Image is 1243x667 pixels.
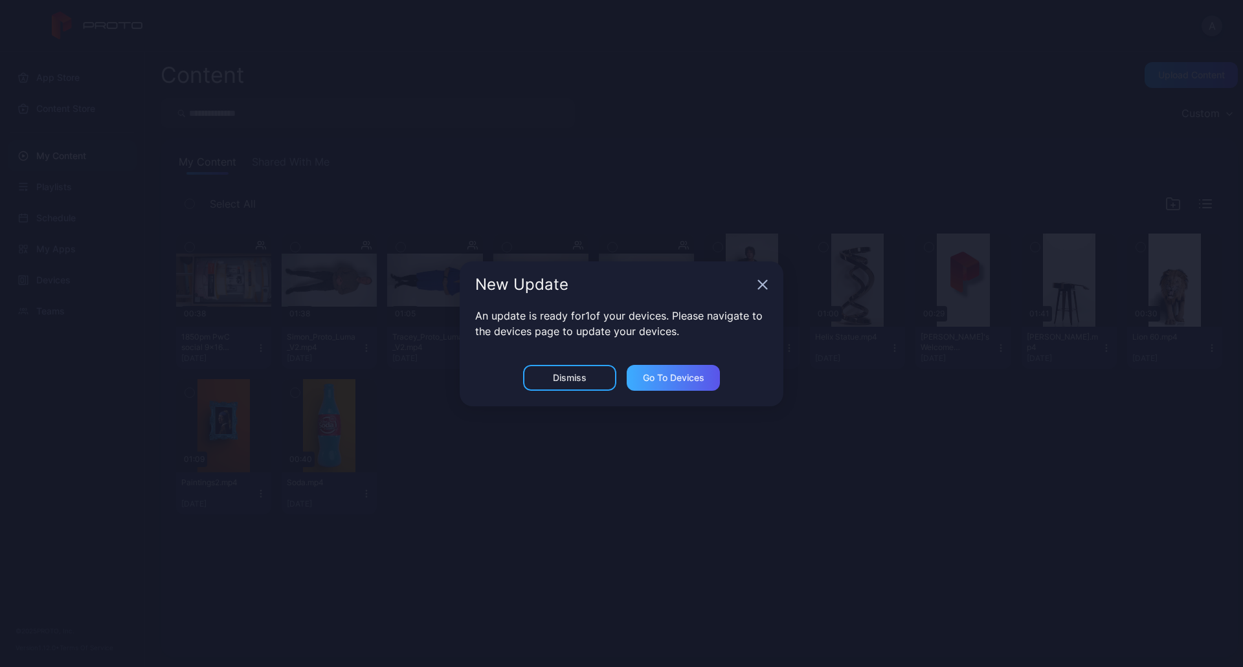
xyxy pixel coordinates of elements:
p: An update is ready for 1 of your devices. Please navigate to the devices page to update your devi... [475,308,768,339]
button: Dismiss [523,365,616,391]
button: Go to devices [627,365,720,391]
div: Dismiss [553,373,587,383]
div: New Update [475,277,752,292]
div: Go to devices [643,373,704,383]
